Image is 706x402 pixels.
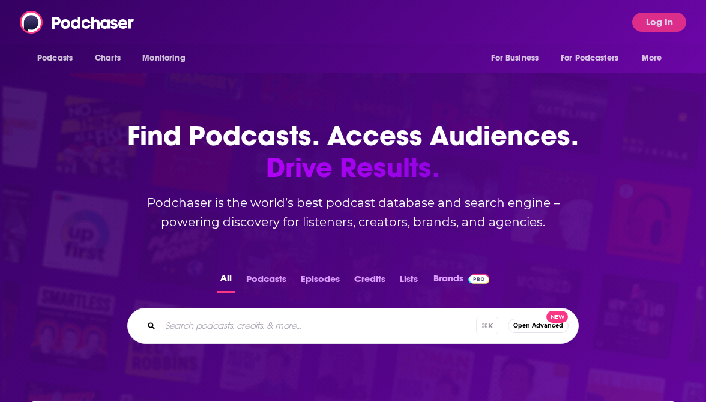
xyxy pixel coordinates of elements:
button: open menu [633,47,677,70]
button: All [217,270,235,293]
span: Monitoring [142,50,185,67]
span: For Business [491,50,539,67]
a: Charts [87,47,128,70]
span: ⌘ K [476,317,498,334]
h2: Podchaser is the world’s best podcast database and search engine – powering discovery for listene... [113,193,593,232]
button: Log In [632,13,686,32]
button: Open AdvancedNew [508,319,569,333]
span: Charts [95,50,121,67]
button: Lists [396,270,421,293]
span: Open Advanced [513,322,563,329]
button: open menu [553,47,636,70]
span: Podcasts [37,50,73,67]
img: Podchaser - Follow, Share and Rate Podcasts [20,11,135,34]
button: Credits [351,270,389,293]
div: Search podcasts, credits, & more... [127,308,579,344]
button: open menu [483,47,554,70]
img: Podchaser Pro [468,274,489,284]
button: Episodes [297,270,343,293]
span: Drive Results. [113,152,593,184]
span: More [642,50,662,67]
span: New [546,311,568,323]
input: Search podcasts, credits, & more... [160,316,476,335]
button: open menu [134,47,201,70]
a: BrandsPodchaser Pro [433,270,489,293]
button: Podcasts [243,270,290,293]
button: open menu [29,47,88,70]
span: For Podcasters [561,50,618,67]
h1: Find Podcasts. Access Audiences. [113,120,593,184]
